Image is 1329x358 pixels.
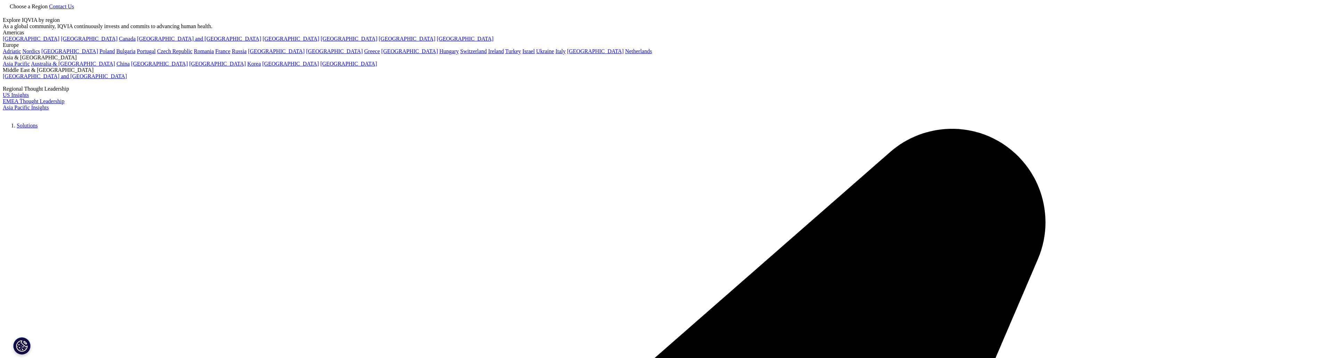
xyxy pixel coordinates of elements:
[99,48,115,54] a: Poland
[10,3,48,9] span: Choose a Region
[262,61,319,67] a: [GEOGRAPHIC_DATA]
[556,48,566,54] a: Italy
[3,61,30,67] a: Asia Pacific
[189,61,246,67] a: [GEOGRAPHIC_DATA]
[31,61,115,67] a: Australia & [GEOGRAPHIC_DATA]
[523,48,535,54] a: Israel
[119,36,136,42] a: Canada
[3,86,1326,92] div: Regional Thought Leadership
[306,48,363,54] a: [GEOGRAPHIC_DATA]
[61,36,117,42] a: [GEOGRAPHIC_DATA]
[439,48,459,54] a: Hungary
[13,337,31,355] button: Cookie-Einstellungen
[3,98,64,104] a: EMEA Thought Leadership
[3,48,21,54] a: Adriatic
[625,48,652,54] a: Netherlands
[41,48,98,54] a: [GEOGRAPHIC_DATA]
[137,48,156,54] a: Portugal
[460,48,486,54] a: Switzerland
[248,48,305,54] a: [GEOGRAPHIC_DATA]
[194,48,214,54] a: Romania
[381,48,438,54] a: [GEOGRAPHIC_DATA]
[3,30,1326,36] div: Americas
[3,67,1326,73] div: Middle East & [GEOGRAPHIC_DATA]
[247,61,261,67] a: Korea
[320,61,377,67] a: [GEOGRAPHIC_DATA]
[3,17,1326,23] div: Explore IQVIA by region
[488,48,504,54] a: Ireland
[232,48,247,54] a: Russia
[536,48,554,54] a: Ukraine
[263,36,319,42] a: [GEOGRAPHIC_DATA]
[3,23,1326,30] div: As a global community, IQVIA continuously invests and commits to advancing human health.
[379,36,435,42] a: [GEOGRAPHIC_DATA]
[137,36,261,42] a: [GEOGRAPHIC_DATA] and [GEOGRAPHIC_DATA]
[131,61,188,67] a: [GEOGRAPHIC_DATA]
[321,36,377,42] a: [GEOGRAPHIC_DATA]
[157,48,192,54] a: Czech Republic
[364,48,380,54] a: Greece
[505,48,521,54] a: Turkey
[3,73,127,79] a: [GEOGRAPHIC_DATA] and [GEOGRAPHIC_DATA]
[3,92,29,98] a: US Insights
[437,36,493,42] a: [GEOGRAPHIC_DATA]
[3,36,59,42] a: [GEOGRAPHIC_DATA]
[3,55,1326,61] div: Asia & [GEOGRAPHIC_DATA]
[3,42,1326,48] div: Europe
[22,48,40,54] a: Nordics
[49,3,74,9] a: Contact Us
[116,61,130,67] a: China
[3,105,49,110] a: Asia Pacific Insights
[17,123,38,128] a: Solutions
[116,48,136,54] a: Bulgaria
[567,48,624,54] a: [GEOGRAPHIC_DATA]
[215,48,231,54] a: France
